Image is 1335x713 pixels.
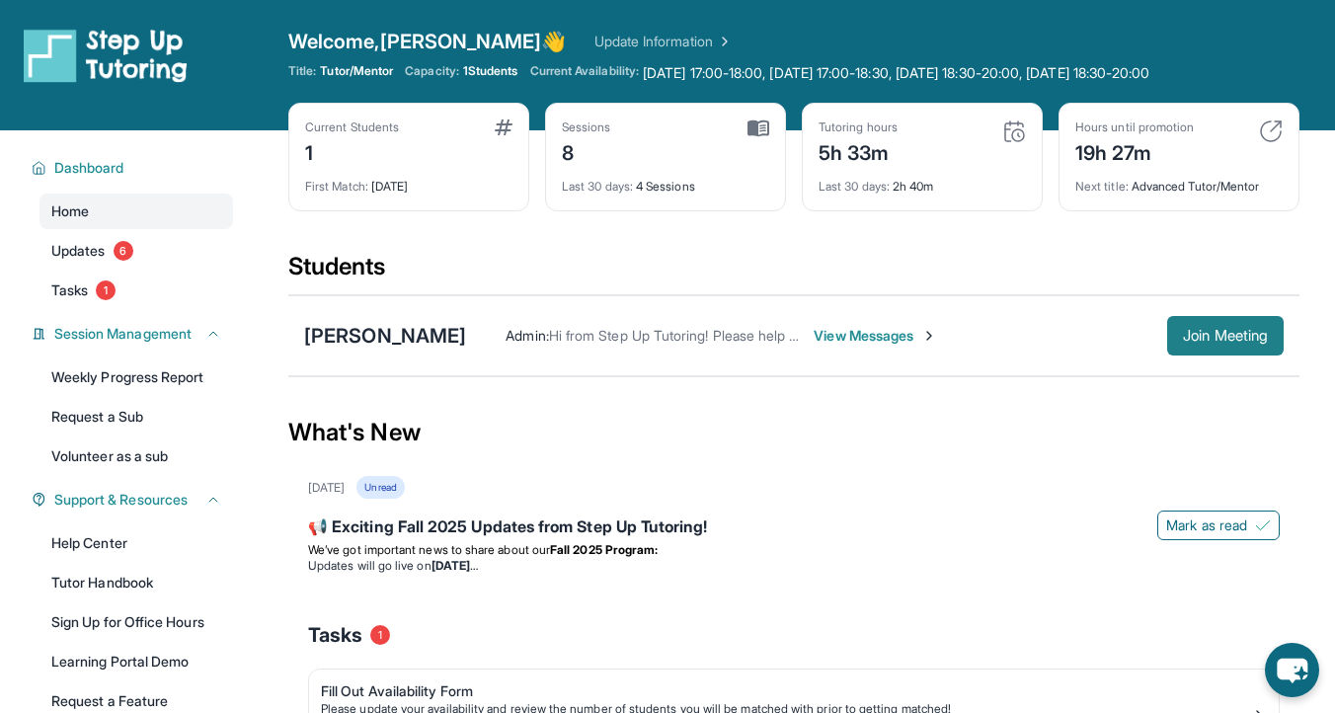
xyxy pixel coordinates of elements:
button: chat-button [1265,643,1319,697]
li: Updates will go live on [308,558,1280,574]
span: Title: [288,63,316,79]
div: Unread [356,476,404,499]
img: Chevron-Right [921,328,937,344]
span: First Match : [305,179,368,194]
div: 19h 27m [1075,135,1194,167]
span: Dashboard [54,158,124,178]
div: 8 [562,135,611,167]
div: 📢 Exciting Fall 2025 Updates from Step Up Tutoring! [308,515,1280,542]
div: Sessions [562,119,611,135]
span: 6 [114,241,133,261]
div: 1 [305,135,399,167]
span: Tutor/Mentor [320,63,393,79]
span: Welcome, [PERSON_NAME] 👋 [288,28,567,55]
span: Capacity: [405,63,459,79]
span: Session Management [54,324,192,344]
div: 2h 40m [819,167,1026,195]
a: Volunteer as a sub [39,438,233,474]
img: card [1002,119,1026,143]
span: Current Availability: [530,63,639,83]
div: Tutoring hours [819,119,898,135]
img: card [747,119,769,137]
span: Tasks [308,621,362,649]
a: Weekly Progress Report [39,359,233,395]
a: Tutor Handbook [39,565,233,600]
span: Admin : [506,327,548,344]
span: Mark as read [1166,515,1247,535]
span: [DATE] 17:00-18:00, [DATE] 17:00-18:30, [DATE] 18:30-20:00, [DATE] 18:30-20:00 [643,63,1149,83]
button: Session Management [46,324,221,344]
div: 5h 33m [819,135,898,167]
span: We’ve got important news to share about our [308,542,550,557]
a: Update Information [594,32,733,51]
span: 1 [370,625,390,645]
span: Join Meeting [1183,330,1268,342]
div: [DATE] [305,167,512,195]
img: Chevron Right [713,32,733,51]
a: Help Center [39,525,233,561]
span: Updates [51,241,106,261]
a: Request a Sub [39,399,233,435]
div: [PERSON_NAME] [304,322,466,350]
img: logo [24,28,188,83]
div: Current Students [305,119,399,135]
a: Learning Portal Demo [39,644,233,679]
a: Sign Up for Office Hours [39,604,233,640]
div: Students [288,251,1299,294]
span: 1 Students [463,63,518,79]
a: Tasks1 [39,273,233,308]
button: Dashboard [46,158,221,178]
img: card [1259,119,1283,143]
span: Support & Resources [54,490,188,510]
div: [DATE] [308,480,345,496]
div: Advanced Tutor/Mentor [1075,167,1283,195]
img: card [495,119,512,135]
div: 4 Sessions [562,167,769,195]
a: Updates6 [39,233,233,269]
button: Mark as read [1157,511,1280,540]
span: Next title : [1075,179,1129,194]
div: What's New [288,389,1299,476]
span: Tasks [51,280,88,300]
span: 1 [96,280,116,300]
img: Mark as read [1255,517,1271,533]
span: View Messages [814,326,937,346]
strong: [DATE] [432,558,478,573]
a: Home [39,194,233,229]
button: Join Meeting [1167,316,1284,356]
span: Home [51,201,89,221]
button: Support & Resources [46,490,221,510]
span: Last 30 days : [562,179,633,194]
div: Fill Out Availability Form [321,681,1251,701]
span: Last 30 days : [819,179,890,194]
div: Hours until promotion [1075,119,1194,135]
strong: Fall 2025 Program: [550,542,658,557]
